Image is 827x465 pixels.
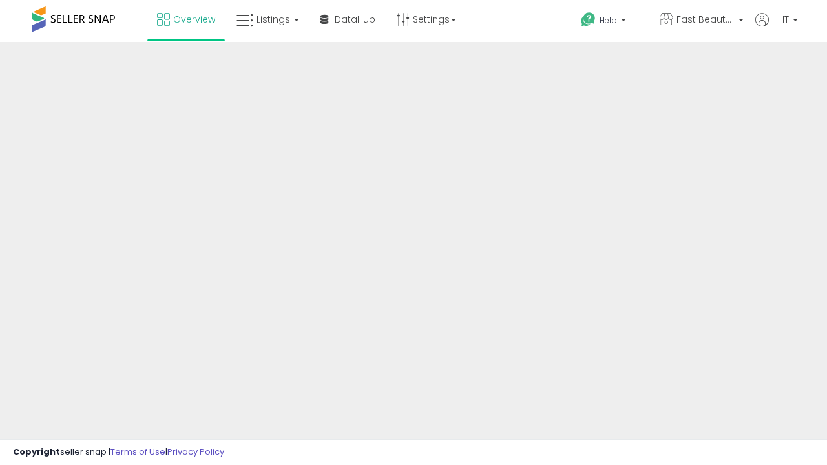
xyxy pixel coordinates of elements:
[167,446,224,458] a: Privacy Policy
[600,15,617,26] span: Help
[335,13,375,26] span: DataHub
[13,446,224,459] div: seller snap | |
[173,13,215,26] span: Overview
[580,12,596,28] i: Get Help
[772,13,789,26] span: Hi IT
[256,13,290,26] span: Listings
[755,13,798,42] a: Hi IT
[571,2,648,42] a: Help
[13,446,60,458] strong: Copyright
[676,13,735,26] span: Fast Beauty ([GEOGRAPHIC_DATA])
[110,446,165,458] a: Terms of Use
